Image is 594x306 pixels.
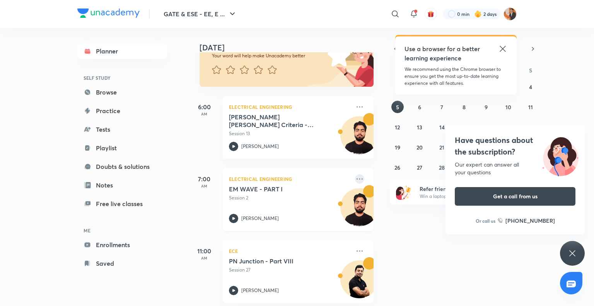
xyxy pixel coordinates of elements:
[418,103,421,111] abbr: October 6, 2025
[440,103,443,111] abbr: October 7, 2025
[455,161,575,176] div: Our expert can answer all your questions
[395,124,400,131] abbr: October 12, 2025
[474,10,482,18] img: streak
[413,141,426,153] button: October 20, 2025
[229,246,350,256] p: ECE
[405,66,507,87] p: We recommend using the Chrome browser to ensure you get the most up-to-date learning experience w...
[417,124,422,131] abbr: October 13, 2025
[229,266,350,273] p: Session 27
[485,103,488,111] abbr: October 9, 2025
[77,71,167,84] h6: SELF STUDY
[505,103,511,111] abbr: October 10, 2025
[529,83,532,91] abbr: October 4, 2025
[458,101,470,113] button: October 8, 2025
[506,124,511,131] abbr: October 17, 2025
[524,101,537,113] button: October 11, 2025
[420,193,515,200] p: Win a laptop, vouchers & more
[480,101,492,113] button: October 9, 2025
[425,8,437,20] button: avatar
[77,43,167,59] a: Planner
[77,9,140,20] a: Company Logo
[241,143,279,150] p: [PERSON_NAME]
[416,144,423,151] abbr: October 20, 2025
[502,121,515,133] button: October 17, 2025
[189,256,220,260] p: AM
[77,122,167,137] a: Tests
[524,121,537,133] button: October 18, 2025
[395,144,400,151] abbr: October 19, 2025
[463,103,466,111] abbr: October 8, 2025
[498,217,555,225] a: [PHONE_NUMBER]
[439,124,445,131] abbr: October 14, 2025
[189,184,220,188] p: AM
[528,103,533,111] abbr: October 11, 2025
[229,130,350,137] p: Session 13
[439,144,444,151] abbr: October 21, 2025
[241,287,279,294] p: [PERSON_NAME]
[77,84,167,100] a: Browse
[420,185,515,193] h6: Refer friends
[189,102,220,112] h5: 6:00
[212,53,325,59] p: Your word will help make Unacademy better
[427,10,434,17] img: avatar
[417,164,422,171] abbr: October 27, 2025
[77,159,167,174] a: Doubts & solutions
[229,185,325,193] h5: EM WAVE - PART I
[77,196,167,211] a: Free live classes
[455,187,575,206] button: Get a call from us
[504,7,517,21] img: Ayush sagitra
[524,81,537,93] button: October 4, 2025
[341,193,378,230] img: Avatar
[341,120,378,158] img: Avatar
[189,112,220,116] p: AM
[461,124,467,131] abbr: October 15, 2025
[229,174,350,184] p: Electrical Engineering
[394,164,400,171] abbr: October 26, 2025
[229,102,350,112] p: Electrical Engineering
[536,134,585,176] img: ttu_illustration_new.svg
[396,184,411,200] img: referral
[505,217,555,225] h6: [PHONE_NUMBER]
[341,265,378,302] img: Avatar
[77,177,167,193] a: Notes
[528,124,533,131] abbr: October 18, 2025
[436,101,448,113] button: October 7, 2025
[391,161,404,174] button: October 26, 2025
[77,256,167,271] a: Saved
[229,113,325,129] h5: Routh Hurwitz Criteria - Part I
[77,103,167,119] a: Practice
[189,246,220,256] h5: 11:00
[159,6,242,22] button: GATE & ESE - EE, E ...
[189,174,220,184] h5: 7:00
[483,124,489,131] abbr: October 16, 2025
[455,134,575,158] h4: Have questions about the subscription?
[301,25,374,87] img: feedback_image
[391,101,404,113] button: October 5, 2025
[529,67,532,74] abbr: Saturday
[436,141,448,153] button: October 21, 2025
[458,121,470,133] button: October 15, 2025
[413,121,426,133] button: October 13, 2025
[229,194,350,201] p: Session 2
[436,161,448,174] button: October 28, 2025
[241,215,279,222] p: [PERSON_NAME]
[229,257,325,265] h5: PN Junction - Part VIII
[436,121,448,133] button: October 14, 2025
[77,9,140,18] img: Company Logo
[405,44,481,63] h5: Use a browser for a better learning experience
[413,101,426,113] button: October 6, 2025
[413,161,426,174] button: October 27, 2025
[200,43,381,52] h4: [DATE]
[391,141,404,153] button: October 19, 2025
[77,237,167,253] a: Enrollments
[77,224,167,237] h6: ME
[502,101,515,113] button: October 10, 2025
[396,103,399,111] abbr: October 5, 2025
[476,217,495,224] p: Or call us
[480,121,492,133] button: October 16, 2025
[391,121,404,133] button: October 12, 2025
[439,164,445,171] abbr: October 28, 2025
[77,140,167,156] a: Playlist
